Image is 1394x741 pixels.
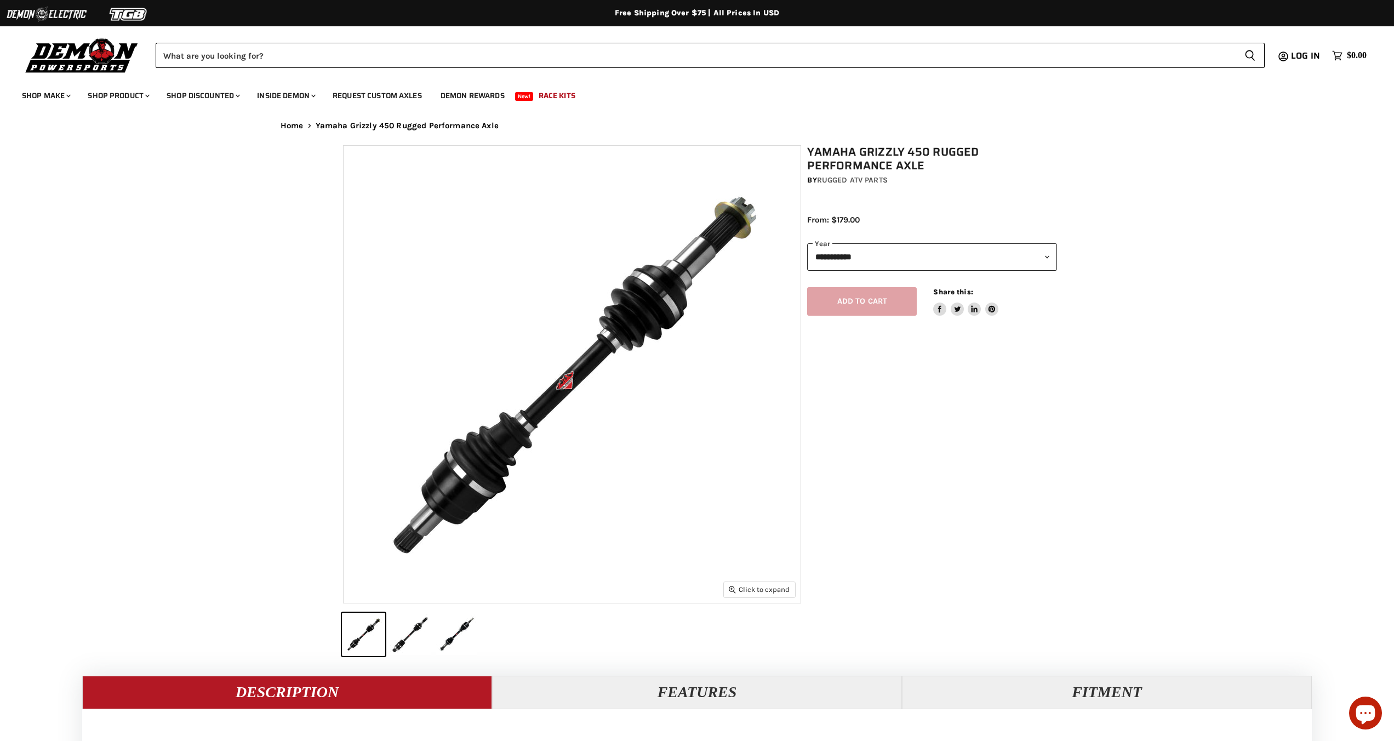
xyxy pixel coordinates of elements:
[817,175,888,185] a: Rugged ATV Parts
[79,84,156,107] a: Shop Product
[1286,51,1327,61] a: Log in
[807,215,860,225] span: From: $179.00
[259,121,1135,130] nav: Breadcrumbs
[14,84,77,107] a: Shop Make
[82,676,492,709] button: Description
[14,80,1364,107] ul: Main menu
[1291,49,1320,62] span: Log in
[902,676,1312,709] button: Fitment
[281,121,304,130] a: Home
[1327,48,1372,64] a: $0.00
[729,585,790,594] span: Click to expand
[933,288,973,296] span: Share this:
[5,4,88,25] img: Demon Electric Logo 2
[88,4,170,25] img: TGB Logo 2
[156,43,1265,68] form: Product
[807,243,1057,270] select: year
[492,676,902,709] button: Features
[342,613,385,656] button: Yamaha Grizzly 450 Rugged Performance Axle thumbnail
[807,145,1057,173] h1: Yamaha Grizzly 450 Rugged Performance Axle
[324,84,430,107] a: Request Custom Axles
[158,84,247,107] a: Shop Discounted
[1347,50,1367,61] span: $0.00
[22,36,142,75] img: Demon Powersports
[316,121,499,130] span: Yamaha Grizzly 450 Rugged Performance Axle
[1236,43,1265,68] button: Search
[249,84,322,107] a: Inside Demon
[259,8,1135,18] div: Free Shipping Over $75 | All Prices In USD
[724,582,795,597] button: Click to expand
[530,84,584,107] a: Race Kits
[515,92,534,101] span: New!
[344,146,801,603] img: Yamaha Grizzly 450 Rugged Performance Axle
[807,174,1057,186] div: by
[933,287,998,316] aside: Share this:
[432,84,513,107] a: Demon Rewards
[1346,697,1385,732] inbox-online-store-chat: Shopify online store chat
[389,613,432,656] button: Yamaha Grizzly 450 Rugged Performance Axle thumbnail
[435,613,478,656] button: Yamaha Grizzly 450 Rugged Performance Axle thumbnail
[156,43,1236,68] input: Search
